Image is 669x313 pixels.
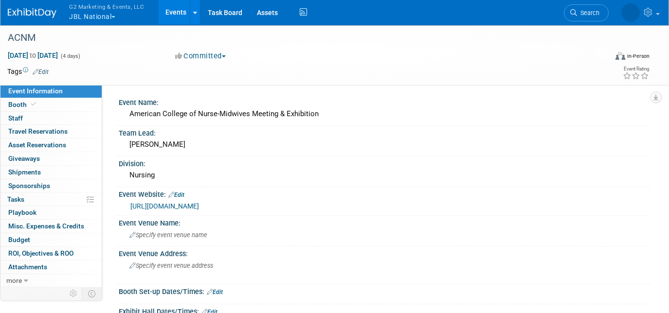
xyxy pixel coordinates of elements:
[119,156,650,169] div: Division:
[0,98,102,111] a: Booth
[0,85,102,98] a: Event Information
[8,155,40,162] span: Giveaways
[119,216,650,228] div: Event Venue Name:
[8,114,23,122] span: Staff
[6,277,22,284] span: more
[577,9,599,17] span: Search
[564,4,609,21] a: Search
[8,209,36,216] span: Playbook
[621,3,640,22] img: Laine Butler
[8,263,47,271] span: Attachments
[8,127,68,135] span: Travel Reservations
[33,69,49,75] a: Edit
[0,179,102,192] a: Sponsorships
[8,249,73,257] span: ROI, Objectives & ROO
[69,1,144,12] span: G2 Marketing & Events, LLC
[8,87,63,95] span: Event Information
[0,220,102,233] a: Misc. Expenses & Credits
[130,202,199,210] a: [URL][DOMAIN_NAME]
[65,287,82,300] td: Personalize Event Tab Strip
[0,261,102,274] a: Attachments
[8,236,30,243] span: Budget
[28,52,37,59] span: to
[168,191,184,198] a: Edit
[119,95,650,107] div: Event Name:
[8,168,41,176] span: Shipments
[207,289,223,296] a: Edit
[0,193,102,206] a: Tasks
[8,101,38,108] span: Booth
[119,187,650,200] div: Event Website:
[0,152,102,165] a: Giveaways
[615,52,625,60] img: Format-Inperson.png
[0,274,102,287] a: more
[627,52,650,60] div: In-Person
[0,166,102,179] a: Shipments
[82,287,102,300] td: Toggle Event Tabs
[7,195,24,203] span: Tasks
[8,8,56,18] img: ExhibitDay
[8,141,66,149] span: Asset Reservations
[126,106,642,122] div: American College of Nurse-Midwives Meeting & Exhibition
[8,222,84,230] span: Misc. Expenses & Credits
[119,246,650,259] div: Event Venue Address:
[4,29,595,47] div: ACNM
[555,51,650,65] div: Event Format
[126,137,642,152] div: [PERSON_NAME]
[0,233,102,246] a: Budget
[0,125,102,138] a: Travel Reservations
[31,102,36,107] i: Booth reservation complete
[60,53,80,59] span: (4 days)
[172,51,230,61] button: Committed
[126,168,642,183] div: Nursing
[119,126,650,138] div: Team Lead:
[129,231,207,239] span: Specify event venue name
[7,51,58,60] span: [DATE] [DATE]
[119,284,650,297] div: Booth Set-up Dates/Times:
[0,247,102,260] a: ROI, Objectives & ROO
[0,112,102,125] a: Staff
[129,262,213,269] span: Specify event venue address
[623,67,649,71] div: Event Rating
[0,139,102,152] a: Asset Reservations
[7,67,49,76] td: Tags
[0,206,102,219] a: Playbook
[8,182,50,190] span: Sponsorships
